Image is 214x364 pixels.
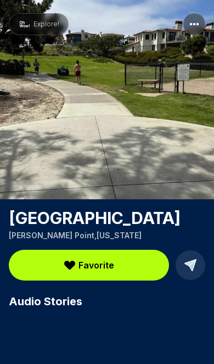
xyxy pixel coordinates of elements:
button: More options [183,13,205,35]
span: Favorite [78,259,114,272]
button: Favorite [9,250,169,281]
h1: [GEOGRAPHIC_DATA] [9,208,205,228]
button: Go to homepage [9,13,69,35]
img: ohWow Logo [18,18,31,31]
span: Audio Stories [9,294,82,309]
p: [PERSON_NAME] Point , [US_STATE] [9,230,205,241]
span: Explore! [33,20,59,29]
